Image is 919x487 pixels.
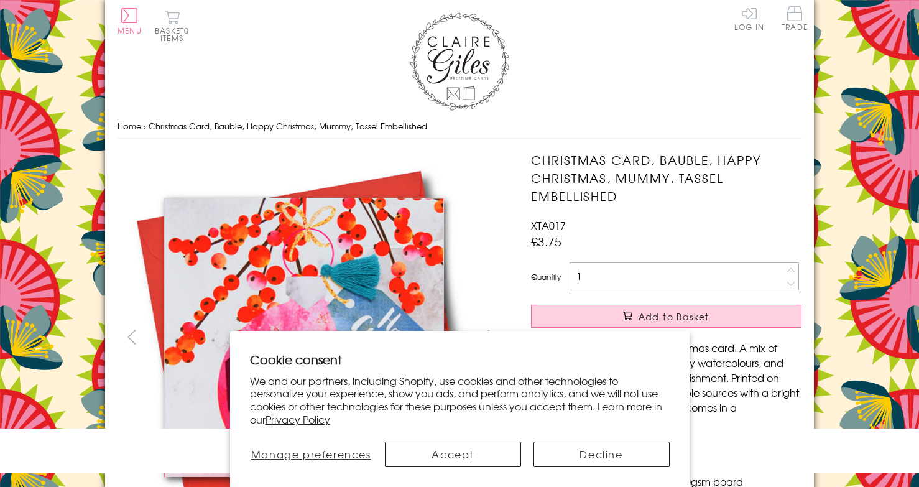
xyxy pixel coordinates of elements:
p: We and our partners, including Shopify, use cookies and other technologies to personalize your ex... [250,374,670,426]
a: Log In [734,6,764,30]
a: Trade [782,6,808,33]
span: Add to Basket [639,310,709,323]
h1: Christmas Card, Bauble, Happy Christmas, Mummy, Tassel Embellished [531,151,801,205]
label: Quantity [531,271,561,282]
span: Menu [118,25,142,36]
span: 0 items [160,25,189,44]
span: XTA017 [531,218,566,233]
img: Claire Giles Greetings Cards [410,12,509,111]
span: Trade [782,6,808,30]
span: £3.75 [531,233,561,250]
span: › [144,120,146,132]
button: Accept [385,442,521,467]
nav: breadcrumbs [118,114,801,139]
button: prev [118,323,145,351]
button: Menu [118,8,142,34]
button: Decline [533,442,670,467]
a: Privacy Policy [266,412,330,427]
button: Add to Basket [531,305,801,328]
button: next [478,323,506,351]
button: Manage preferences [249,442,372,467]
span: Christmas Card, Bauble, Happy Christmas, Mummy, Tassel Embellished [149,120,427,132]
span: Manage preferences [251,447,371,461]
button: Basket0 items [155,10,189,42]
a: Home [118,120,141,132]
h2: Cookie consent [250,351,670,368]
